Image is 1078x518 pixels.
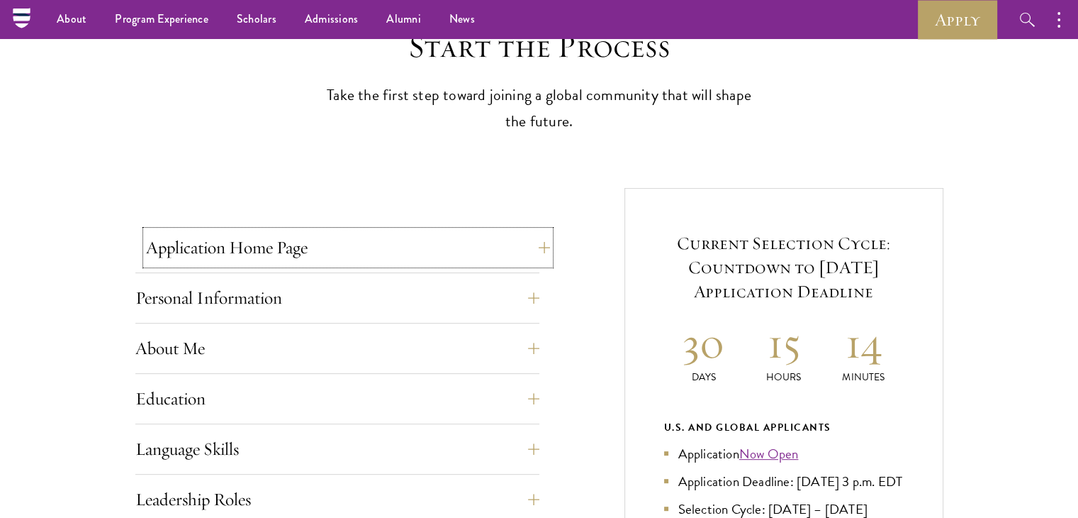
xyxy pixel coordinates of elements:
[743,316,824,370] h2: 15
[146,231,550,265] button: Application Home Page
[664,316,744,370] h2: 30
[135,382,539,416] button: Education
[664,370,744,385] p: Days
[664,443,904,464] li: Application
[664,231,904,304] h5: Current Selection Cycle: Countdown to [DATE] Application Deadline
[664,419,904,436] div: U.S. and Global Applicants
[135,432,539,466] button: Language Skills
[743,370,824,385] p: Hours
[664,471,904,492] li: Application Deadline: [DATE] 3 p.m. EDT
[135,483,539,517] button: Leadership Roles
[135,281,539,315] button: Personal Information
[824,316,904,370] h2: 14
[320,27,759,67] h2: Start the Process
[135,331,539,365] button: About Me
[320,82,759,135] p: Take the first step toward joining a global community that will shape the future.
[824,370,904,385] p: Minutes
[739,443,799,464] a: Now Open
